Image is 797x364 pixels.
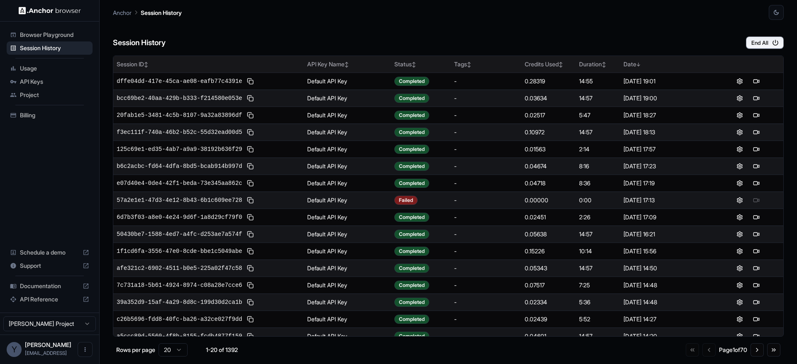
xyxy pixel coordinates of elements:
[525,77,572,85] div: 0.28319
[454,111,518,119] div: -
[113,8,132,17] p: Anchor
[304,277,391,294] td: Default API Key
[304,192,391,209] td: Default API Key
[623,145,709,153] div: [DATE] 17:57
[394,230,429,239] div: Completed
[113,8,182,17] nav: breadcrumb
[454,298,518,306] div: -
[579,60,616,68] div: Duration
[719,346,747,354] div: Page 1 of 70
[78,342,93,357] button: Open menu
[117,298,242,306] span: 39a352d9-15af-4a29-8d8c-199d30d2ca1b
[454,145,518,153] div: -
[117,111,242,119] span: 20fab1e5-3481-4c5b-8107-9a32a83896df
[623,179,709,187] div: [DATE] 17:19
[117,332,242,340] span: a5ccc89d-5560-4f8b-8155-fcdb4877f159
[304,175,391,192] td: Default API Key
[623,264,709,272] div: [DATE] 14:50
[304,107,391,124] td: Default API Key
[623,111,709,119] div: [DATE] 18:27
[579,315,616,323] div: 5:52
[304,243,391,260] td: Default API Key
[7,246,93,259] div: Schedule a demo
[304,226,391,243] td: Default API Key
[394,145,429,154] div: Completed
[116,346,155,354] p: Rows per page
[394,94,429,103] div: Completed
[25,350,67,356] span: yuma@o-mega.ai
[579,196,616,204] div: 0:00
[117,60,301,68] div: Session ID
[454,247,518,255] div: -
[7,109,93,122] div: Billing
[454,179,518,187] div: -
[602,61,606,68] span: ↕
[304,311,391,328] td: Default API Key
[117,179,242,187] span: e07d40e4-0de4-42f1-beda-73e345aa862c
[579,298,616,306] div: 5:36
[117,94,242,102] span: bcc69be2-40aa-429b-b333-f214580e053e
[525,264,572,272] div: 0.05343
[525,247,572,255] div: 0.15226
[454,264,518,272] div: -
[20,78,89,86] span: API Keys
[623,247,709,255] div: [DATE] 15:56
[454,332,518,340] div: -
[304,158,391,175] td: Default API Key
[304,124,391,141] td: Default API Key
[394,162,429,171] div: Completed
[454,60,518,68] div: Tags
[623,315,709,323] div: [DATE] 14:27
[113,37,166,49] h6: Session History
[394,128,429,137] div: Completed
[525,162,572,170] div: 0.04674
[304,328,391,345] td: Default API Key
[304,260,391,277] td: Default API Key
[144,61,148,68] span: ↕
[304,141,391,158] td: Default API Key
[525,145,572,153] div: 0.01563
[117,230,242,238] span: 50430be7-1588-4ed7-a4fc-d253ae7a574f
[394,179,429,188] div: Completed
[25,341,71,348] span: Yuma Heymans
[394,196,418,205] div: Failed
[19,7,81,15] img: Anchor Logo
[525,60,572,68] div: Credits Used
[394,281,429,290] div: Completed
[7,75,93,88] div: API Keys
[117,315,242,323] span: c26b5696-fdd8-40fc-ba26-a32ce027f9dd
[579,247,616,255] div: 10:14
[201,346,242,354] div: 1-20 of 1392
[117,128,242,136] span: f3ec111f-740a-46b2-b52c-55d32ead00d5
[579,281,616,289] div: 7:25
[394,315,429,324] div: Completed
[579,145,616,153] div: 2:14
[7,41,93,55] div: Session History
[304,209,391,226] td: Default API Key
[467,61,471,68] span: ↕
[525,332,572,340] div: 0.04601
[579,332,616,340] div: 14:57
[117,281,242,289] span: 7c731a18-5b61-4924-8974-c08a28e7cce6
[141,8,182,17] p: Session History
[7,293,93,306] div: API Reference
[412,61,416,68] span: ↕
[623,77,709,85] div: [DATE] 19:01
[394,264,429,273] div: Completed
[525,315,572,323] div: 0.02439
[623,281,709,289] div: [DATE] 14:48
[559,61,563,68] span: ↕
[20,64,89,73] span: Usage
[525,128,572,136] div: 0.10972
[454,162,518,170] div: -
[746,36,784,49] button: End All
[394,332,429,341] div: Completed
[525,298,572,306] div: 0.02334
[454,281,518,289] div: -
[20,31,89,39] span: Browser Playground
[454,315,518,323] div: -
[304,73,391,90] td: Default API Key
[20,295,79,303] span: API Reference
[579,179,616,187] div: 8:36
[579,264,616,272] div: 14:57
